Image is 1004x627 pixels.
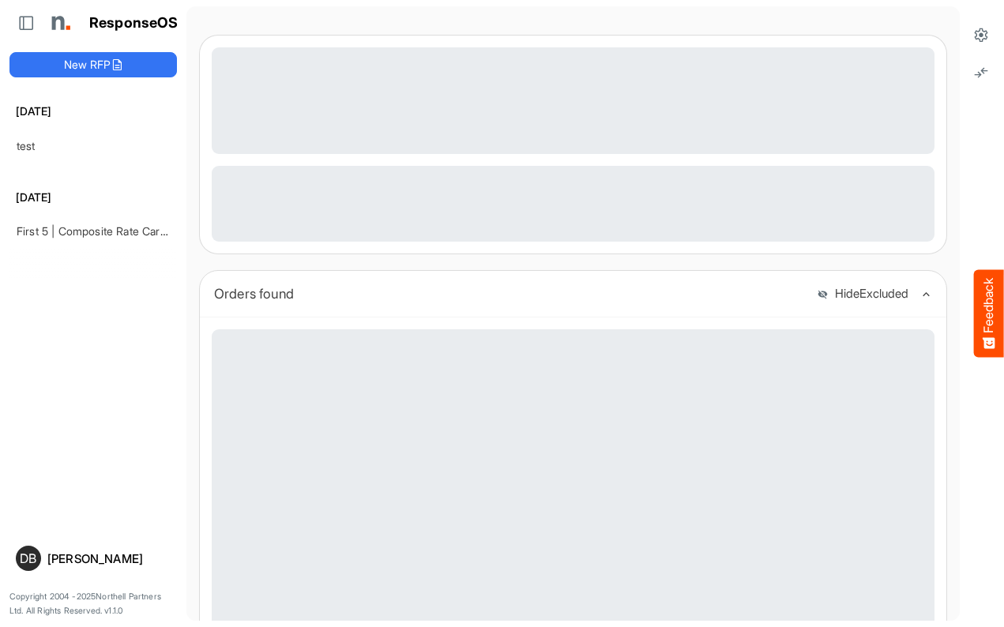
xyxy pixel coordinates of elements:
[47,553,171,565] div: [PERSON_NAME]
[9,590,177,618] p: Copyright 2004 - 2025 Northell Partners Ltd. All Rights Reserved. v 1.1.0
[43,7,75,39] img: Northell
[212,166,934,242] div: Loading...
[17,139,36,152] a: test
[17,224,205,238] a: First 5 | Composite Rate Card [DATE]
[9,189,177,206] h6: [DATE]
[89,15,179,32] h1: ResponseOS
[817,287,908,301] button: HideExcluded
[214,283,805,305] div: Orders found
[9,103,177,120] h6: [DATE]
[974,270,1004,358] button: Feedback
[212,47,934,154] div: Loading...
[20,552,36,565] span: DB
[9,52,177,77] button: New RFP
